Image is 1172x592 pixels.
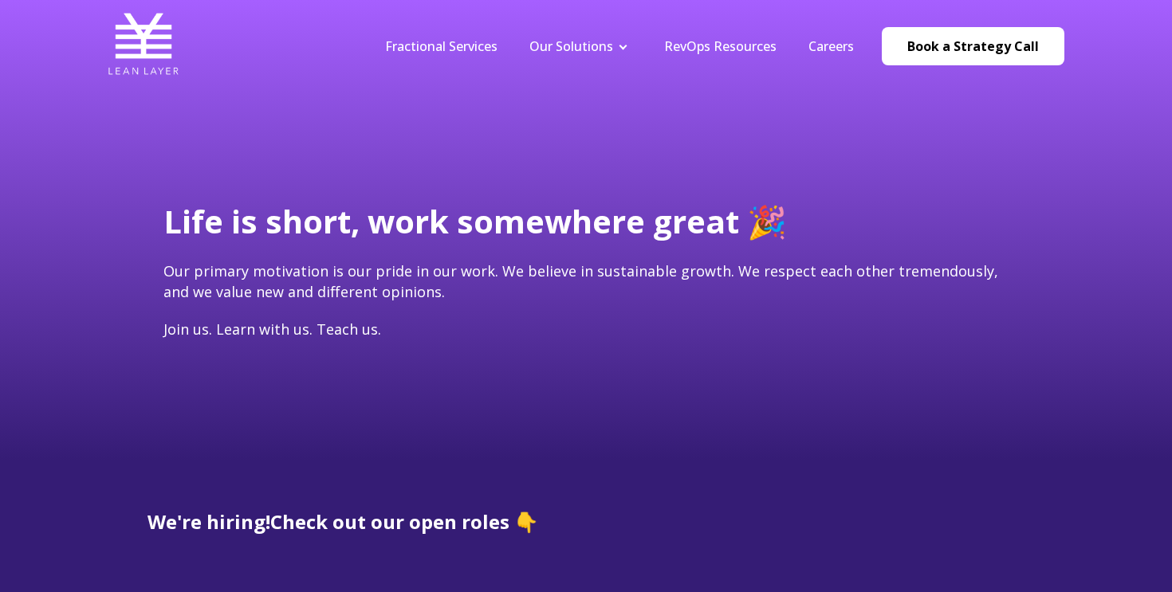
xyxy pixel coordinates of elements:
[529,37,613,55] a: Our Solutions
[808,37,854,55] a: Careers
[163,320,381,339] span: Join us. Learn with us. Teach us.
[163,261,998,300] span: Our primary motivation is our pride in our work. We believe in sustainable growth. We respect eac...
[385,37,498,55] a: Fractional Services
[108,8,179,80] img: Lean Layer Logo
[147,508,270,535] span: We're hiring!
[369,37,870,55] div: Navigation Menu
[270,508,538,535] span: Check out our open roles 👇
[882,27,1064,65] a: Book a Strategy Call
[163,199,787,243] span: Life is short, work somewhere great 🎉
[664,37,777,55] a: RevOps Resources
